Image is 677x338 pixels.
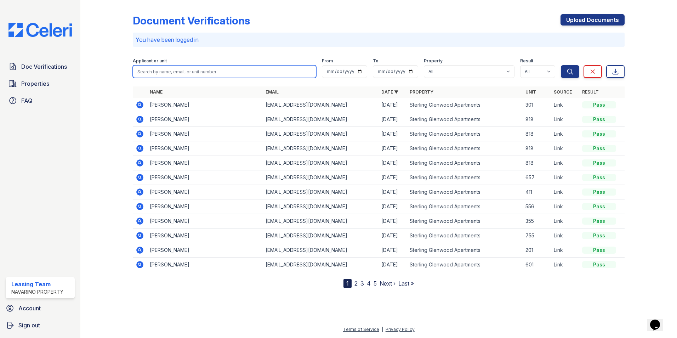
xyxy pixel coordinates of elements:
td: [PERSON_NAME] [147,185,263,199]
span: Doc Verifications [21,62,67,71]
td: Link [551,229,579,243]
div: | [382,327,383,332]
td: Sterling Glenwood Apartments [407,141,523,156]
label: Property [424,58,443,64]
td: [DATE] [379,98,407,112]
a: Privacy Policy [386,327,415,332]
div: Pass [582,261,616,268]
td: 818 [523,112,551,127]
div: Pass [582,203,616,210]
div: 1 [343,279,352,288]
td: [DATE] [379,185,407,199]
td: 556 [523,199,551,214]
a: Doc Verifications [6,60,75,74]
a: Upload Documents [561,14,625,26]
td: Link [551,214,579,229]
td: [EMAIL_ADDRESS][DOMAIN_NAME] [263,141,379,156]
td: [EMAIL_ADDRESS][DOMAIN_NAME] [263,199,379,214]
td: Sterling Glenwood Apartments [407,170,523,185]
a: 3 [360,280,364,287]
td: [PERSON_NAME] [147,243,263,258]
td: Sterling Glenwood Apartments [407,156,523,170]
td: [DATE] [379,258,407,272]
label: Result [520,58,533,64]
div: Pass [582,130,616,137]
td: 601 [523,258,551,272]
a: 4 [367,280,371,287]
td: [PERSON_NAME] [147,141,263,156]
td: [PERSON_NAME] [147,229,263,243]
td: Link [551,243,579,258]
td: [DATE] [379,156,407,170]
td: [EMAIL_ADDRESS][DOMAIN_NAME] [263,185,379,199]
td: [DATE] [379,141,407,156]
a: 5 [374,280,377,287]
td: 355 [523,214,551,229]
td: Sterling Glenwood Apartments [407,185,523,199]
a: Account [3,301,78,315]
div: Pass [582,145,616,152]
td: [EMAIL_ADDRESS][DOMAIN_NAME] [263,258,379,272]
td: [DATE] [379,112,407,127]
span: FAQ [21,96,33,105]
a: Name [150,89,163,95]
td: [PERSON_NAME] [147,214,263,229]
td: [EMAIL_ADDRESS][DOMAIN_NAME] [263,243,379,258]
div: Pass [582,101,616,108]
td: Sterling Glenwood Apartments [407,127,523,141]
iframe: chat widget [647,310,670,331]
a: Terms of Service [343,327,379,332]
a: Email [266,89,279,95]
td: Link [551,258,579,272]
td: [DATE] [379,229,407,243]
a: Source [554,89,572,95]
td: 301 [523,98,551,112]
div: Pass [582,188,616,196]
td: Sterling Glenwood Apartments [407,98,523,112]
input: Search by name, email, or unit number [133,65,316,78]
a: Properties [6,77,75,91]
td: Link [551,112,579,127]
td: Link [551,156,579,170]
a: Result [582,89,599,95]
label: To [373,58,379,64]
div: Pass [582,116,616,123]
td: [DATE] [379,214,407,229]
a: Next › [380,280,396,287]
a: Last » [398,280,414,287]
td: 411 [523,185,551,199]
td: [PERSON_NAME] [147,112,263,127]
a: Date ▼ [381,89,398,95]
td: [PERSON_NAME] [147,156,263,170]
td: 657 [523,170,551,185]
td: Sterling Glenwood Apartments [407,112,523,127]
td: 201 [523,243,551,258]
a: FAQ [6,94,75,108]
img: CE_Logo_Blue-a8612792a0a2168367f1c8372b55b34899dd931a85d93a1a3d3e32e68fde9ad4.png [3,23,78,37]
td: [EMAIL_ADDRESS][DOMAIN_NAME] [263,214,379,229]
td: [DATE] [379,170,407,185]
td: [EMAIL_ADDRESS][DOMAIN_NAME] [263,156,379,170]
td: Sterling Glenwood Apartments [407,258,523,272]
td: [EMAIL_ADDRESS][DOMAIN_NAME] [263,112,379,127]
div: Pass [582,218,616,225]
td: Sterling Glenwood Apartments [407,243,523,258]
td: [PERSON_NAME] [147,258,263,272]
div: Document Verifications [133,14,250,27]
td: Link [551,141,579,156]
a: Property [410,89,433,95]
td: 818 [523,127,551,141]
div: Pass [582,174,616,181]
span: Account [18,304,41,312]
label: From [322,58,333,64]
a: Sign out [3,318,78,332]
td: Sterling Glenwood Apartments [407,214,523,229]
div: Pass [582,232,616,239]
div: Navarino Property [11,288,63,295]
td: 818 [523,141,551,156]
div: Pass [582,247,616,254]
td: [PERSON_NAME] [147,127,263,141]
td: [DATE] [379,243,407,258]
td: Link [551,127,579,141]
